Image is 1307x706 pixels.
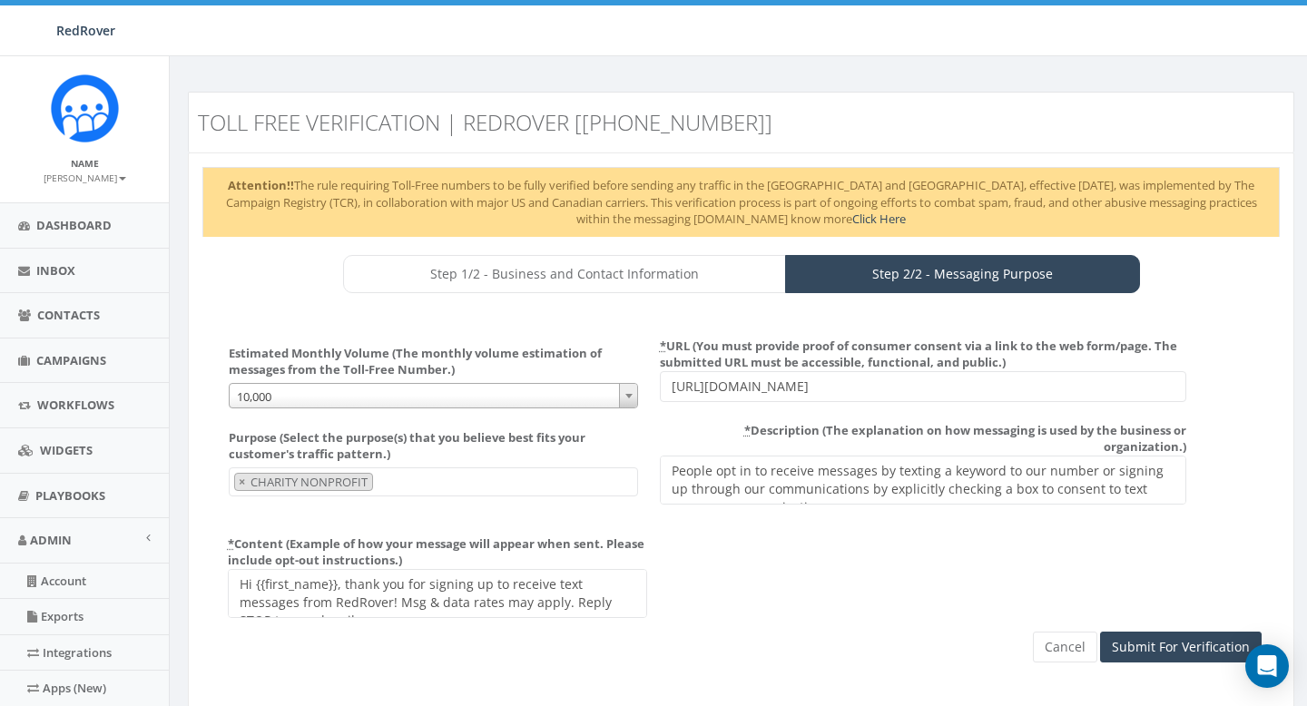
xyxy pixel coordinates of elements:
[51,74,119,142] img: Rally_Corp_Icon.png
[36,262,75,279] span: Inbox
[660,371,1186,402] input: URL
[229,345,639,378] label: Estimated Monthly Volume (The monthly volume estimation of messages from the Toll-Free Number.)
[37,307,100,323] span: Contacts
[228,177,294,193] strong: Attention!!
[36,352,106,368] span: Campaigns
[228,535,234,552] abbr: required
[660,331,1186,371] label: URL (You must provide proof of consumer consent via a link to the web form/page. The submitted UR...
[1100,632,1262,662] input: Submit For Verification
[229,429,639,463] label: Purpose (Select the purpose(s) that you believe best fits your customer's traffic pattern.)
[56,22,115,39] span: RedRover
[40,442,93,458] span: Widgets
[36,217,112,233] span: Dashboard
[198,111,1006,134] h3: Toll Free Verification | RedRover [[PHONE_NUMBER]]
[239,474,245,490] span: ×
[37,397,114,413] span: Workflows
[1245,644,1289,688] div: Open Intercom Messenger
[230,384,638,409] span: 10,000
[660,338,666,354] abbr: required
[660,416,1186,456] label: Description (The explanation on how messaging is used by the business or organization.)
[44,172,126,184] small: [PERSON_NAME]
[229,383,639,408] span: 10,000
[202,167,1280,237] div: The rule requiring Toll-Free numbers to be fully verified before sending any traffic in the [GEOG...
[744,422,751,438] abbr: required
[378,475,387,491] textarea: Search
[343,255,786,293] a: Step 1/2 - Business and Contact Information
[228,529,647,569] label: Content (Example of how your message will appear when sent. Please include opt-out instructions.)
[228,569,647,618] textarea: Hi {{first_name}}, thanks for connecting! This is a message from {{organization_name}}. Reply STO...
[1033,632,1097,662] a: Cancel
[30,532,72,548] span: Admin
[852,211,906,227] a: Click Here
[249,474,372,490] span: CHARITY NONPROFIT
[235,474,249,491] button: Remove item
[234,473,373,492] li: CHARITY NONPROFIT
[660,456,1186,505] textarea: People opt in to receive messages by texting a keyword to our number or signing up on our website...
[71,157,99,170] small: Name
[44,169,126,185] a: [PERSON_NAME]
[35,487,105,504] span: Playbooks
[785,255,1140,293] a: Step 2/2 - Messaging Purpose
